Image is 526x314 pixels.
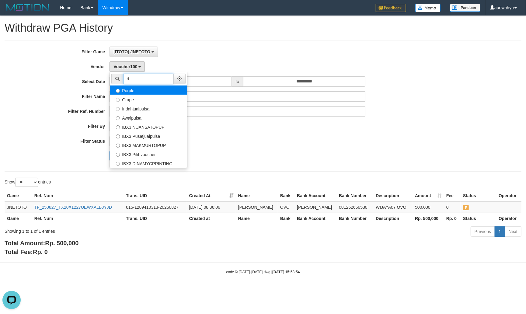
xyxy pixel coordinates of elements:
button: Open LiveChat chat widget [2,2,21,21]
th: Game [5,213,32,224]
img: Button%20Memo.svg [415,4,441,12]
a: 1 [495,226,505,237]
th: Operator [496,213,521,224]
th: Bank Account [294,213,336,224]
td: 615-1289410313-20250827 [124,201,187,213]
th: Ref. Num [32,190,124,201]
th: Description [373,190,413,201]
th: Amount: activate to sort column ascending [413,190,444,201]
label: IBX3 NUANSATOPUP [110,122,187,131]
img: panduan.png [450,4,480,12]
input: Awalpulsa [116,116,120,120]
img: Feedback.jpg [376,4,406,12]
input: IBX3 NUANSATOPUP [116,125,120,129]
a: Next [505,226,521,237]
label: IBX3 Pilihvoucher [110,149,187,159]
td: WIJAYA07 OVO [373,201,413,213]
td: OVO [278,201,294,213]
b: Total Fee: [5,249,48,255]
input: IBX3 DINAMYCPRINTING [116,162,120,166]
th: Name [236,213,278,224]
input: Grape [116,98,120,102]
th: Description [373,213,413,224]
th: Rp. 0 [444,213,461,224]
label: IBX3 MAKMURTOPUP [110,140,187,149]
span: Voucher100 [113,64,137,69]
th: Trans. UID [124,190,187,201]
th: Ref. Num [32,213,124,224]
input: IBX3 Pusatjualpulsa [116,134,120,138]
th: Operator [496,190,521,201]
div: Showing 1 to 1 of 1 entries [5,226,214,234]
button: [ITOTO] JNETOTO [110,47,158,57]
th: Game [5,190,32,201]
td: 500,000 [413,201,444,213]
small: code © [DATE]-[DATE] dwg | [226,270,300,274]
select: Showentries [15,178,38,187]
th: Created at [187,213,236,224]
label: IBX3 Pusatjualpulsa [110,131,187,140]
input: Indahjualpulsa [116,107,120,111]
th: Bank Account [294,190,336,201]
label: Purple [110,85,187,95]
label: IBX3 DINAMYCPRINTING [110,159,187,168]
input: IBX3 MAKMURTOPUP [116,144,120,148]
input: Purple [116,89,120,93]
button: Voucher100 [110,61,145,72]
th: Bank Number [336,190,373,201]
td: JNETOTO [5,201,32,213]
th: Fee [444,190,461,201]
span: [ITOTO] JNETOTO [113,49,150,54]
label: Indahjualpulsa [110,104,187,113]
input: IBX3 Pilihvoucher [116,153,120,157]
label: Awalpulsa [110,113,187,122]
td: [DATE] 08:36:06 [187,201,236,213]
td: [PERSON_NAME] [236,201,278,213]
th: Created At: activate to sort column ascending [187,190,236,201]
a: Previous [471,226,495,237]
td: 081262666530 [336,201,373,213]
th: Status [461,190,496,201]
span: Rp. 0 [33,249,48,255]
label: Show entries [5,178,51,187]
td: [PERSON_NAME] [294,201,336,213]
img: MOTION_logo.png [5,3,51,12]
th: Bank [278,213,294,224]
th: Rp. 500,000 [413,213,444,224]
b: Total Amount: [5,240,78,246]
span: Rp. 500,000 [45,240,78,246]
th: Trans. UID [124,213,187,224]
span: to [232,76,243,87]
h1: Withdraw PGA History [5,22,521,34]
span: FAILED [463,205,469,210]
th: Name [236,190,278,201]
strong: [DATE] 15:58:54 [272,270,300,274]
th: Bank Number [336,213,373,224]
a: TF_250827_TX20X1227UEWXALBJYJD [34,205,112,210]
label: Grape [110,95,187,104]
td: 0 [444,201,461,213]
th: Status [461,213,496,224]
th: Bank [278,190,294,201]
